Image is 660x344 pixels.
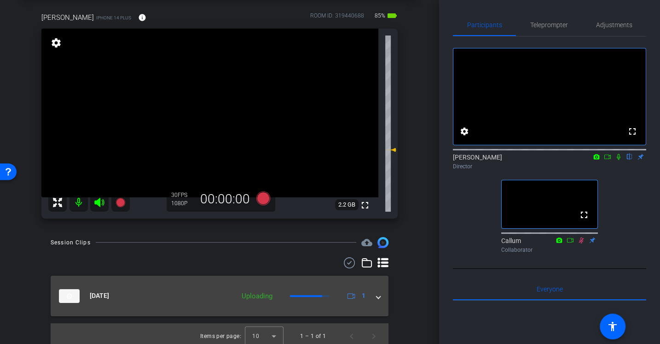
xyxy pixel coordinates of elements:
[624,152,635,160] mat-icon: flip
[377,237,388,248] img: Session clips
[361,237,372,248] span: Destinations for your clips
[501,236,598,254] div: Callum
[335,199,359,210] span: 2.2 GB
[310,12,364,25] div: ROOM ID: 319440688
[387,10,398,21] mat-icon: battery_std
[627,126,638,137] mat-icon: fullscreen
[90,291,109,301] span: [DATE]
[51,276,388,316] mat-expansion-panel-header: thumb-nail[DATE]Uploading1
[385,144,396,155] mat-icon: -6 dB
[237,291,277,302] div: Uploading
[579,209,590,220] mat-icon: fullscreen
[51,238,91,247] div: Session Clips
[501,246,598,254] div: Collaborator
[537,286,563,292] span: Everyone
[300,332,326,341] div: 1 – 1 of 1
[453,153,646,171] div: [PERSON_NAME]
[96,14,131,21] span: iPhone 14 Plus
[530,22,568,28] span: Teleprompter
[361,237,372,248] mat-icon: cloud_upload
[50,37,63,48] mat-icon: settings
[362,291,365,301] span: 1
[178,192,187,198] span: FPS
[41,12,94,23] span: [PERSON_NAME]
[459,126,470,137] mat-icon: settings
[194,191,256,207] div: 00:00:00
[607,321,618,332] mat-icon: accessibility
[373,8,387,23] span: 85%
[359,200,371,211] mat-icon: fullscreen
[59,289,80,303] img: thumb-nail
[467,22,502,28] span: Participants
[138,13,146,22] mat-icon: info
[453,162,646,171] div: Director
[171,191,194,199] div: 30
[596,22,632,28] span: Adjustments
[171,200,194,207] div: 1080P
[200,332,241,341] div: Items per page:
